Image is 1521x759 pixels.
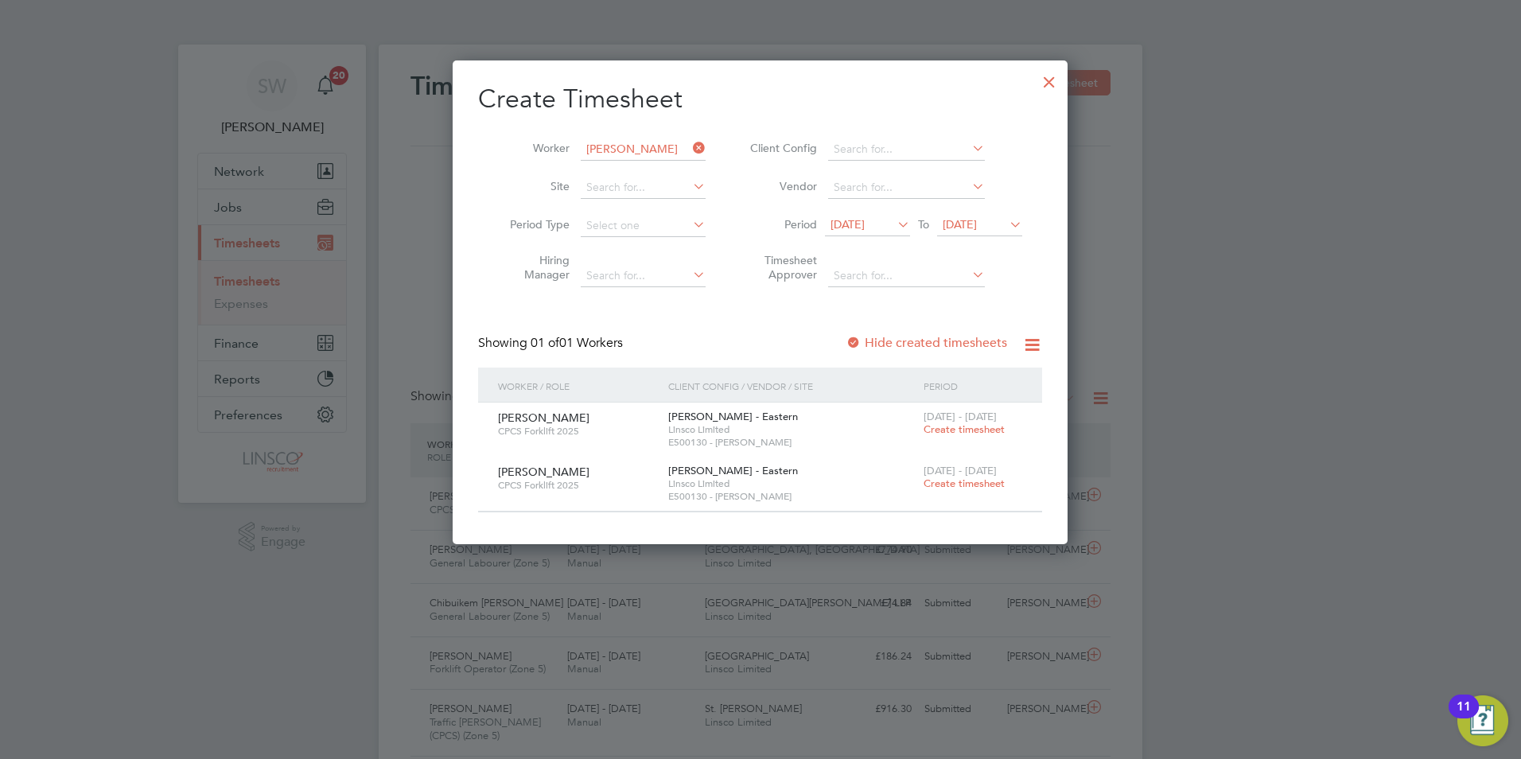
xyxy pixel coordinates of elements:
[498,425,656,438] span: CPCS Forklift 2025
[1457,695,1508,746] button: Open Resource Center, 11 new notifications
[498,179,570,193] label: Site
[668,477,916,490] span: Linsco Limited
[924,422,1005,436] span: Create timesheet
[846,335,1007,351] label: Hide created timesheets
[478,335,626,352] div: Showing
[478,83,1042,116] h2: Create Timesheet
[745,179,817,193] label: Vendor
[828,138,985,161] input: Search for...
[1457,706,1471,727] div: 11
[494,368,664,404] div: Worker / Role
[924,477,1005,490] span: Create timesheet
[668,436,916,449] span: E500130 - [PERSON_NAME]
[828,265,985,287] input: Search for...
[668,423,916,436] span: Linsco Limited
[498,465,589,479] span: [PERSON_NAME]
[498,141,570,155] label: Worker
[828,177,985,199] input: Search for...
[943,217,977,232] span: [DATE]
[920,368,1026,404] div: Period
[745,217,817,232] label: Period
[668,490,916,503] span: E500130 - [PERSON_NAME]
[498,253,570,282] label: Hiring Manager
[581,265,706,287] input: Search for...
[581,215,706,237] input: Select one
[581,177,706,199] input: Search for...
[498,411,589,425] span: [PERSON_NAME]
[664,368,920,404] div: Client Config / Vendor / Site
[745,253,817,282] label: Timesheet Approver
[924,464,997,477] span: [DATE] - [DATE]
[913,214,934,235] span: To
[531,335,559,351] span: 01 of
[745,141,817,155] label: Client Config
[668,410,798,423] span: [PERSON_NAME] - Eastern
[498,217,570,232] label: Period Type
[668,464,798,477] span: [PERSON_NAME] - Eastern
[498,479,656,492] span: CPCS Forklift 2025
[831,217,865,232] span: [DATE]
[531,335,623,351] span: 01 Workers
[581,138,706,161] input: Search for...
[924,410,997,423] span: [DATE] - [DATE]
